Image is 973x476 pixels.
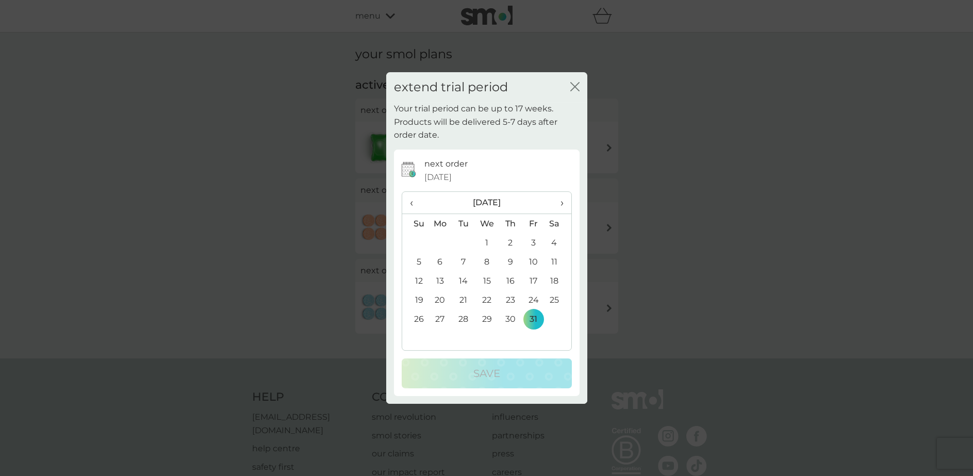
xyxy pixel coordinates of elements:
[522,309,545,329] td: 31
[402,252,428,271] td: 5
[402,271,428,290] td: 12
[402,290,428,309] td: 19
[499,309,522,329] td: 30
[452,290,475,309] td: 21
[545,290,571,309] td: 25
[473,365,500,382] p: Save
[424,157,468,171] p: next order
[499,252,522,271] td: 9
[475,233,499,252] td: 1
[428,192,546,214] th: [DATE]
[428,214,452,234] th: Mo
[424,171,452,184] span: [DATE]
[394,80,508,95] h2: extend trial period
[499,290,522,309] td: 23
[428,309,452,329] td: 27
[475,214,499,234] th: We
[545,233,571,252] td: 4
[522,271,545,290] td: 17
[522,233,545,252] td: 3
[522,252,545,271] td: 10
[545,252,571,271] td: 11
[553,192,563,214] span: ›
[410,192,421,214] span: ‹
[499,214,522,234] th: Th
[545,214,571,234] th: Sa
[452,309,475,329] td: 28
[452,252,475,271] td: 7
[428,271,452,290] td: 13
[428,290,452,309] td: 20
[522,214,545,234] th: Fr
[402,358,572,388] button: Save
[522,290,545,309] td: 24
[475,271,499,290] td: 15
[452,271,475,290] td: 14
[452,214,475,234] th: Tu
[475,290,499,309] td: 22
[394,102,580,142] p: Your trial period can be up to 17 weeks. Products will be delivered 5-7 days after order date.
[499,233,522,252] td: 2
[402,214,428,234] th: Su
[475,252,499,271] td: 8
[475,309,499,329] td: 29
[402,309,428,329] td: 26
[570,82,580,93] button: close
[545,271,571,290] td: 18
[428,252,452,271] td: 6
[499,271,522,290] td: 16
